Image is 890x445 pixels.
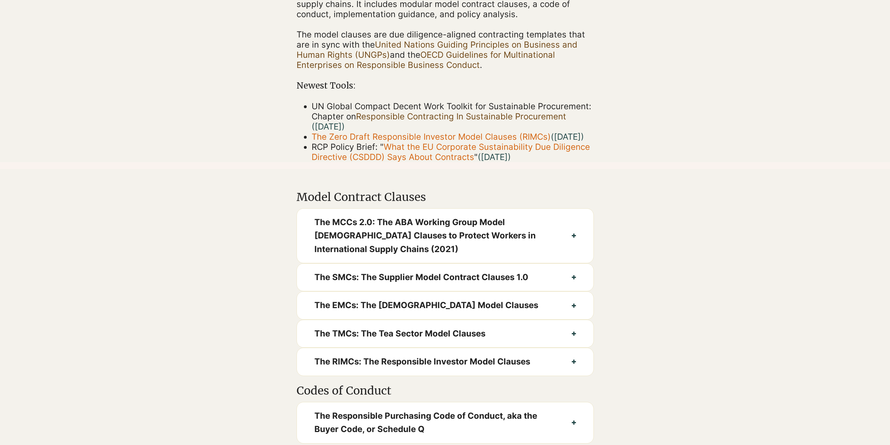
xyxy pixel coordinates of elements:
[297,384,391,398] span: Codes of Conduct
[314,327,554,340] span: The TMCs: The Tea Sector Model Clauses
[554,132,581,142] a: [DATE]
[312,121,345,132] span: ([DATE])
[312,132,551,142] a: The Zero Draft Responsible Investor Model Clauses (RIMCs)
[297,292,593,319] button: The EMCs: The [DEMOGRAPHIC_DATA] Model Clauses
[297,29,585,70] span: The model clauses are due diligence-aligned contracting templates that are in sync with the and t...
[314,355,554,368] span: The RIMCs: The Responsible Investor Model Clauses
[314,299,554,312] span: The EMCs: The [DEMOGRAPHIC_DATA] Model Clauses
[478,152,511,162] span: ([DATE])
[312,101,591,132] span: UN Global Compact Decent Work Toolkit for Sustainable Procurement: Chapter on
[297,80,356,91] span: Newest Tools:
[356,111,566,121] a: Responsible Contracting In Sustainable Procurement
[297,320,593,347] button: The TMCs: The Tea Sector Model Clauses
[297,348,593,375] button: The RIMCs: The Responsible Investor Model Clauses
[297,50,555,70] a: OECD Guidelines for Multinational Enterprises on Responsible Business Conduct
[312,142,590,162] span: RCP Policy Brief: " "
[314,409,554,436] span: The Responsible Purchasing Code of Conduct, aka the Buyer Code, or Schedule Q
[312,142,590,162] a: What the EU Corporate Sustainability Due Diligence Directive (CSDDD) Says About Contracts
[551,132,581,142] span: (
[297,40,577,60] a: United Nations Guiding Principles on Business and Human Rights (UNGPs)
[314,216,554,256] span: The MCCs 2.0: The ABA Working Group Model [DEMOGRAPHIC_DATA] Clauses to Protect Workers in Intern...
[297,402,593,443] button: The Responsible Purchasing Code of Conduct, aka the Buyer Code, or Schedule Q
[297,264,593,291] button: The SMCs: The Supplier Model Contract Clauses 1.0
[297,190,426,204] span: Model Contract Clauses
[297,209,593,263] button: The MCCs 2.0: The ABA Working Group Model [DEMOGRAPHIC_DATA] Clauses to Protect Workers in Intern...
[581,132,584,142] a: )
[314,271,554,284] span: The SMCs: The Supplier Model Contract Clauses 1.0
